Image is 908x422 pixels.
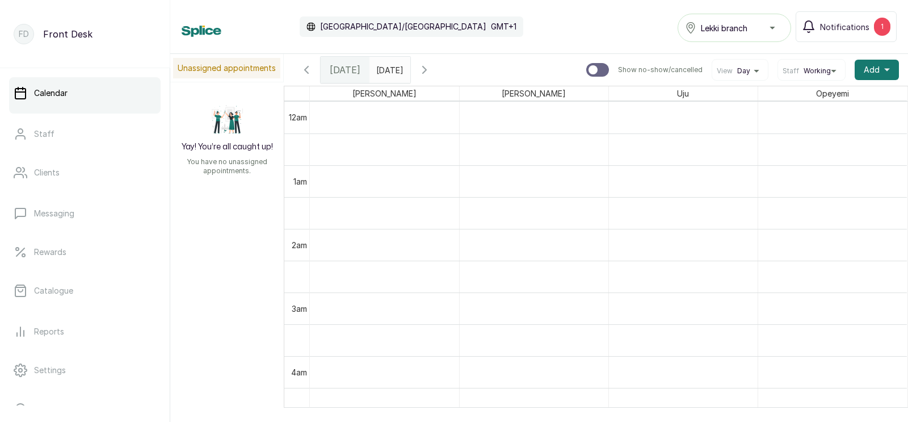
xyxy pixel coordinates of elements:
[499,86,568,101] span: [PERSON_NAME]
[717,66,733,76] span: View
[491,21,516,32] p: GMT+1
[330,63,360,77] span: [DATE]
[34,87,68,99] p: Calendar
[182,141,273,153] h2: Yay! You’re all caught up!
[34,246,66,258] p: Rewards
[737,66,750,76] span: Day
[173,58,280,78] p: Unassigned appointments
[34,128,54,140] p: Staff
[289,239,309,251] div: 2am
[804,66,831,76] span: Working
[9,316,161,348] a: Reports
[814,86,851,101] span: Opeyemi
[320,21,486,32] p: [GEOGRAPHIC_DATA]/[GEOGRAPHIC_DATA]
[289,366,309,378] div: 4am
[820,21,869,33] span: Notifications
[34,365,66,376] p: Settings
[321,57,369,83] div: [DATE]
[9,354,161,386] a: Settings
[9,275,161,307] a: Catalogue
[855,60,899,80] button: Add
[717,66,763,76] button: ViewDay
[34,326,64,337] p: Reports
[864,64,880,76] span: Add
[874,18,890,36] div: 1
[34,167,60,178] p: Clients
[9,118,161,150] a: Staff
[287,111,309,123] div: 12am
[783,66,799,76] span: Staff
[783,66,840,76] button: StaffWorking
[618,65,703,74] p: Show no-show/cancelled
[289,303,309,315] div: 3am
[19,28,29,40] p: FD
[796,11,897,42] button: Notifications1
[177,157,277,176] p: You have no unassigned appointments.
[43,27,93,41] p: Front Desk
[9,77,161,109] a: Calendar
[34,208,74,219] p: Messaging
[291,176,309,187] div: 1am
[350,86,419,101] span: [PERSON_NAME]
[678,14,791,42] button: Lekki branch
[9,236,161,268] a: Rewards
[34,285,73,296] p: Catalogue
[34,403,65,415] p: Support
[9,157,161,189] a: Clients
[675,86,691,101] span: Uju
[701,22,747,34] span: Lekki branch
[9,198,161,229] a: Messaging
